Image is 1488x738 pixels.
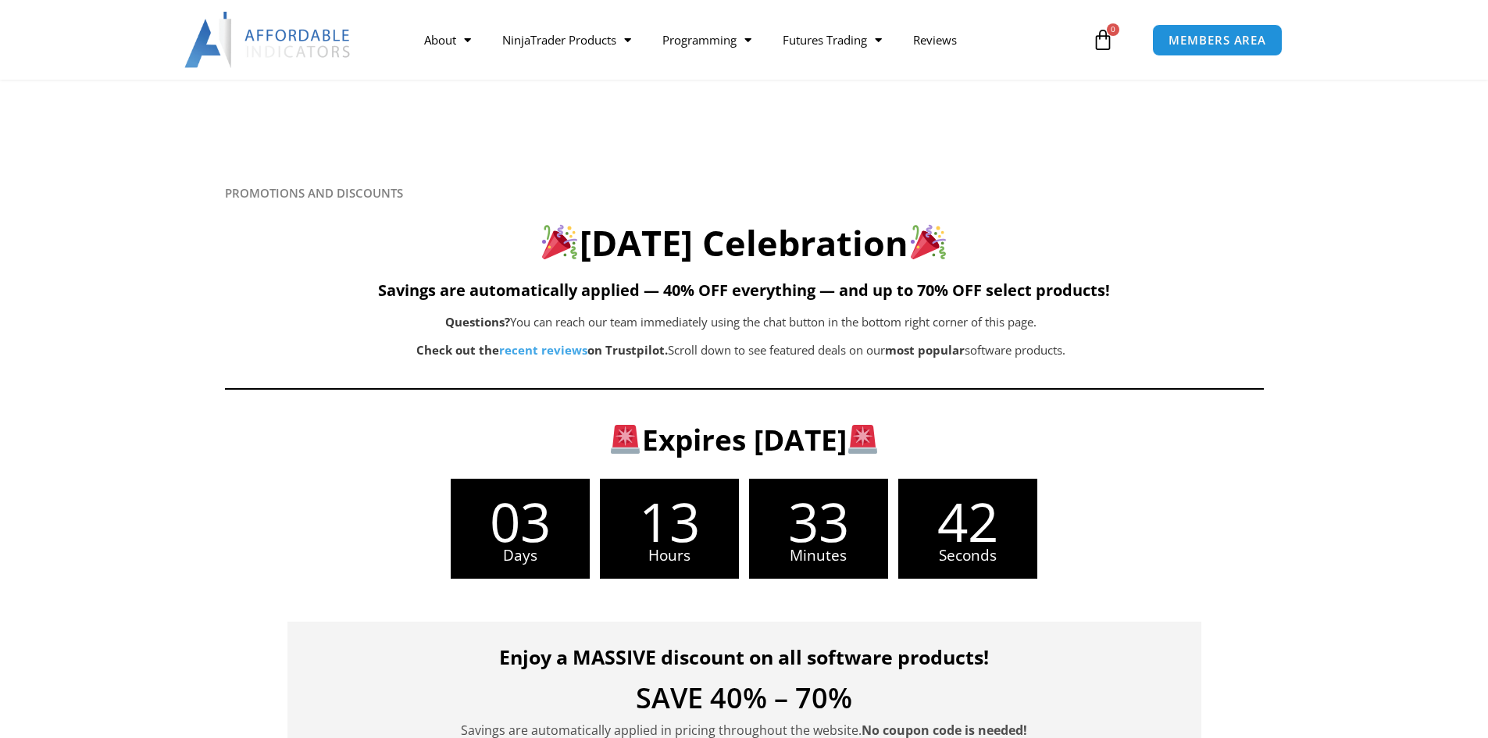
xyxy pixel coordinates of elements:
h6: PROMOTIONS AND DISCOUNTS [225,186,1264,201]
a: Programming [647,22,767,58]
a: NinjaTrader Products [487,22,647,58]
a: recent reviews [499,342,587,358]
p: Scroll down to see featured deals on our software products. [303,340,1179,362]
span: Minutes [749,548,888,563]
span: Hours [600,548,739,563]
b: Questions? [445,314,510,330]
b: most popular [885,342,965,358]
a: 0 [1069,17,1137,62]
h3: Expires [DATE] [307,421,1182,458]
span: 0 [1107,23,1119,36]
h2: [DATE] Celebration [225,220,1264,266]
img: 🚨 [611,425,640,454]
span: 33 [749,494,888,548]
h4: Enjoy a MASSIVE discount on all software products! [311,645,1178,668]
h5: Savings are automatically applied — 40% OFF everything — and up to 70% OFF select products! [225,281,1264,300]
span: 03 [451,494,590,548]
span: MEMBERS AREA [1169,34,1266,46]
img: 🎉 [911,224,946,259]
img: 🚨 [848,425,877,454]
a: MEMBERS AREA [1152,24,1283,56]
strong: Check out the on Trustpilot. [416,342,668,358]
nav: Menu [409,22,1088,58]
p: You can reach our team immediately using the chat button in the bottom right corner of this page. [303,312,1179,333]
span: 42 [898,494,1037,548]
a: Futures Trading [767,22,897,58]
img: 🎉 [542,224,577,259]
span: 13 [600,494,739,548]
span: Seconds [898,548,1037,563]
a: Reviews [897,22,972,58]
h4: SAVE 40% – 70% [311,684,1178,712]
span: Days [451,548,590,563]
a: About [409,22,487,58]
img: LogoAI | Affordable Indicators – NinjaTrader [184,12,352,68]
